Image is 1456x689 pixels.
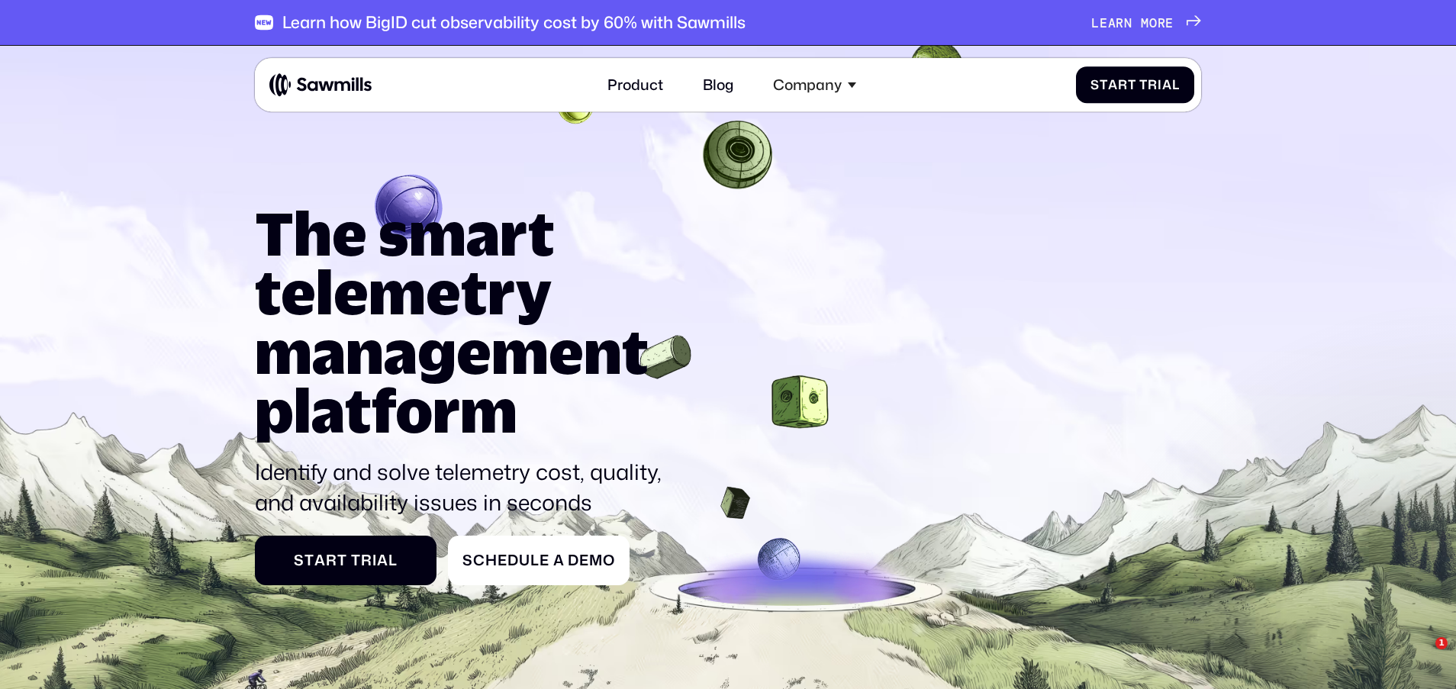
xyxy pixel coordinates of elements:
span: l [530,552,540,569]
span: S [1090,77,1100,92]
span: a [553,552,565,569]
span: l [1172,77,1180,92]
span: r [1118,77,1128,92]
span: r [326,552,337,569]
iframe: Intercom live chat [1404,637,1441,674]
span: t [1128,77,1136,92]
span: e [1100,15,1108,31]
span: l [388,552,398,569]
span: e [540,552,549,569]
div: Learn how BigID cut observability cost by 60% with Sawmills [282,13,746,33]
h1: The smart telemetry management platform [255,204,677,439]
span: r [361,552,372,569]
span: T [351,552,361,569]
span: n [1124,15,1132,31]
span: d [507,552,519,569]
span: h [485,552,498,569]
div: Company [773,76,842,94]
span: m [589,552,603,569]
span: T [1139,77,1148,92]
span: S [294,552,304,569]
a: StartTrial [1076,66,1193,104]
a: Blog [692,65,745,104]
span: r [1148,77,1158,92]
span: o [1149,15,1158,31]
span: m [1141,15,1149,31]
span: t [337,552,347,569]
span: i [372,552,377,569]
a: StartTrial [255,536,437,586]
span: e [498,552,507,569]
span: a [1108,15,1116,31]
a: ScheduleaDemo [448,536,630,586]
span: D [568,552,579,569]
div: Company [762,65,867,104]
span: r [1116,15,1124,31]
span: t [1100,77,1108,92]
span: r [1158,15,1166,31]
span: a [1162,77,1172,92]
span: 1 [1435,637,1448,649]
a: Product [596,65,674,104]
a: Learnmore [1091,15,1201,31]
span: a [1108,77,1118,92]
span: i [1158,77,1162,92]
span: a [314,552,326,569]
span: e [579,552,589,569]
span: L [1091,15,1100,31]
span: S [462,552,473,569]
span: t [304,552,314,569]
p: Identify and solve telemetry cost, quality, and availability issues in seconds [255,456,677,517]
span: o [603,552,615,569]
span: c [473,552,485,569]
span: a [377,552,388,569]
span: e [1165,15,1174,31]
span: u [519,552,530,569]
